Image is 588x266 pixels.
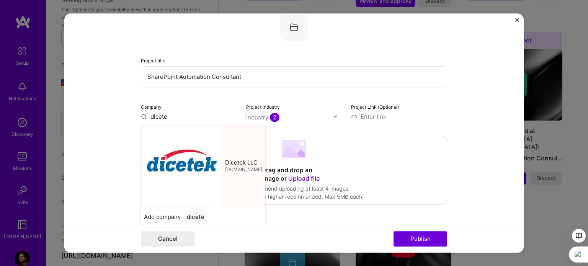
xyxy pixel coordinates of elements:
span: 2 [270,113,279,122]
input: Enter the name of the project [141,66,447,87]
div: Drag and drop an image or Upload fileWe recommend uploading at least 4 images.1600x1200px or high... [141,136,447,205]
span: Add company [144,213,181,221]
div: We recommend uploading at least 4 images. [224,185,364,193]
span: [DOMAIN_NAME] [225,166,262,173]
label: Company [141,104,162,110]
button: Publish [394,231,447,246]
div: 1600x1200px or higher recommended. Max 5MB each. [224,193,364,201]
div: Drag and drop an image or [261,166,327,183]
div: dicete [184,210,207,224]
button: Cancel [141,231,194,246]
label: Project title [141,58,165,64]
img: Company logo [144,127,220,204]
span: Dicetek LLC [225,158,258,166]
div: Industry [246,113,279,121]
span: Upload file [288,175,320,182]
input: Enter link [351,113,447,121]
label: Project industry [246,104,280,110]
button: Close [515,18,519,26]
div: Role [141,220,447,228]
img: Company logo [280,13,308,41]
input: Enter name or website [141,113,237,121]
label: Project Link (Optional) [351,104,399,110]
img: drop icon [333,114,338,119]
